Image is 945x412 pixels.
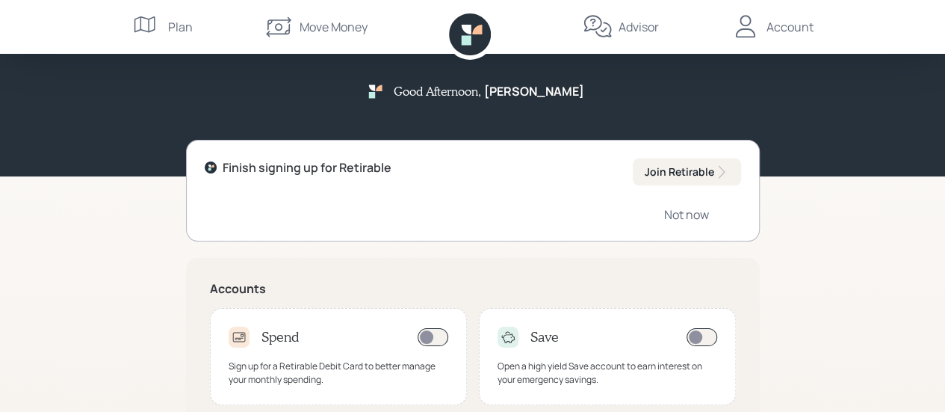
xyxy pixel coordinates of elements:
[394,84,481,98] h5: Good Afternoon ,
[223,159,391,176] div: Finish signing up for Retirable
[664,206,709,223] div: Not now
[210,282,736,296] h5: Accounts
[300,18,368,36] div: Move Money
[168,18,193,36] div: Plan
[645,165,729,179] div: Join Retirable
[619,18,659,36] div: Advisor
[229,360,448,387] div: Sign up for a Retirable Debit Card to better manage your monthly spending.
[766,18,814,36] div: Account
[261,329,300,345] h4: Spend
[530,329,559,345] h4: Save
[498,360,717,387] div: Open a high yield Save account to earn interest on your emergency savings.
[484,84,584,99] h5: [PERSON_NAME]
[633,159,741,185] button: Join Retirable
